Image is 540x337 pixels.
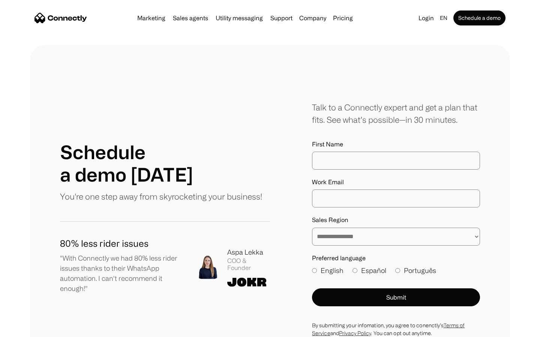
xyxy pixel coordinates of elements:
a: Terms of Service [312,322,465,336]
ul: Language list [15,324,45,334]
button: Submit [312,288,480,306]
div: en [440,13,447,23]
div: By submitting your infomation, you agree to conenctly’s and . You can opt out anytime. [312,321,480,337]
a: Marketing [134,15,168,21]
h1: Schedule a demo [DATE] [60,141,193,186]
h1: 80% less rider issues [60,237,184,250]
a: Privacy Policy [339,330,371,336]
label: Sales Region [312,216,480,224]
a: home [34,12,87,24]
input: English [312,268,317,273]
p: You're one step away from skyrocketing your business! [60,190,262,203]
a: Support [267,15,295,21]
aside: Language selected: English [7,323,45,334]
label: Español [352,265,386,276]
label: English [312,265,343,276]
a: Schedule a demo [453,10,505,25]
div: en [437,13,452,23]
a: Utility messaging [213,15,266,21]
a: Sales agents [170,15,211,21]
a: Login [415,13,437,23]
input: Español [352,268,357,273]
input: Português [395,268,400,273]
a: Pricing [330,15,356,21]
div: Talk to a Connectly expert and get a plan that fits. See what’s possible—in 30 minutes. [312,101,480,126]
label: Português [395,265,436,276]
div: COO & Founder [227,257,270,271]
div: Company [297,13,328,23]
div: Company [299,13,326,23]
label: First Name [312,141,480,148]
label: Preferred language [312,255,480,262]
div: Aspa Lekka [227,247,270,257]
label: Work Email [312,179,480,186]
p: "With Connectly we had 80% less rider issues thanks to their WhatsApp automation. I can't recomme... [60,253,184,294]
